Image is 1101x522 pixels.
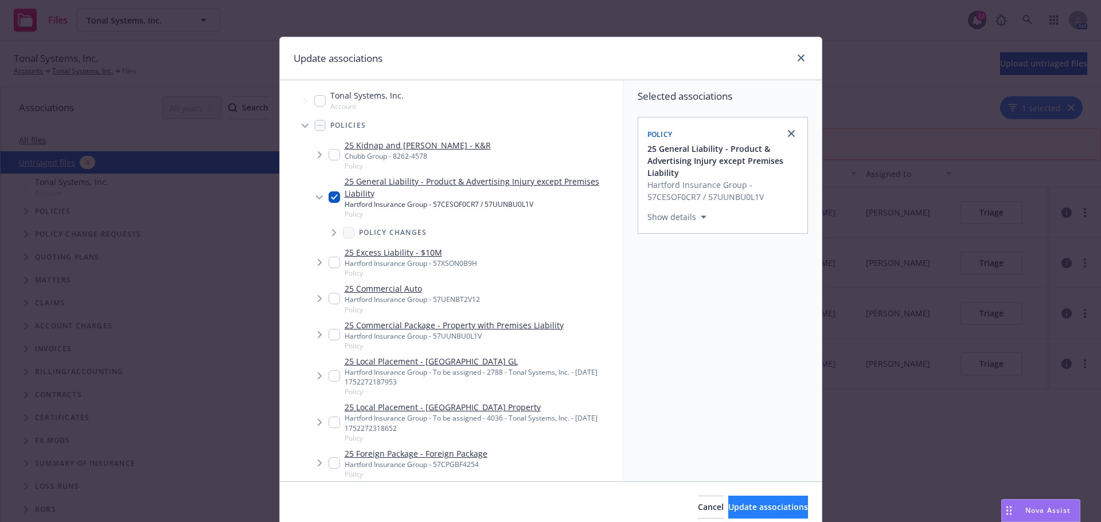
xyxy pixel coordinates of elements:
[728,501,808,512] span: Update associations
[647,129,673,139] span: Policy
[345,246,477,258] a: 25 Excess Liability - $10M
[345,448,487,460] a: 25 Foreign Package - Foreign Package
[345,331,564,341] div: Hartford Insurance Group - 57UUNBU0L1V
[647,179,801,203] span: Hartford Insurance Group - 57CESOF0CR7 / 57UUNBU0L1V
[345,460,487,469] div: Hartford Insurance Group - 57CPGBF4254
[345,161,491,171] span: Policy
[294,51,382,66] h1: Update associations
[345,139,491,151] a: 25 Kidnap and [PERSON_NAME] - K&R
[345,387,619,397] span: Policy
[728,496,808,519] button: Update associations
[345,282,480,295] a: 25 Commercial Auto
[345,175,619,199] a: 25 General Liability - Product & Advertising Injury except Premises Liability
[330,122,366,129] span: Policies
[345,341,564,351] span: Policy
[794,51,808,65] a: close
[698,496,724,519] button: Cancel
[647,143,801,179] button: 25 General Liability - Product & Advertising Injury except Premises Liability
[345,305,480,315] span: Policy
[359,229,427,236] span: Policy changes
[1002,500,1016,521] div: Drag to move
[345,413,619,433] div: Hartford Insurance Group - To be assigned - 4036 - Tonal Systems, Inc. - [DATE] 1752272318652
[345,367,619,387] div: Hartford Insurance Group - To be assigned - 2788 - Tonal Systems, Inc. - [DATE] 1752272187953
[330,89,404,101] span: Tonal Systems, Inc.
[330,101,404,111] span: Account
[345,258,477,268] div: Hartford Insurance Group - 57XSON0B9H
[1025,505,1071,515] span: Nova Assist
[345,295,480,304] div: Hartford Insurance Group - 57UENBT2V12
[345,151,491,161] div: Chubb Group - 8262-4578
[784,127,798,140] a: close
[345,433,619,443] span: Policy
[345,209,619,219] span: Policy
[345,401,619,413] a: 25 Local Placement - [GEOGRAPHIC_DATA] Property
[345,268,477,278] span: Policy
[1001,499,1080,522] button: Nova Assist
[345,319,564,331] a: 25 Commercial Package - Property with Premises Liability
[345,355,619,367] a: 25 Local Placement - [GEOGRAPHIC_DATA] GL
[698,501,724,512] span: Cancel
[638,89,808,103] span: Selected associations
[643,210,711,224] button: Show details
[345,199,619,209] div: Hartford Insurance Group - 57CESOF0CR7 / 57UUNBU0L1V
[345,469,487,479] span: Policy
